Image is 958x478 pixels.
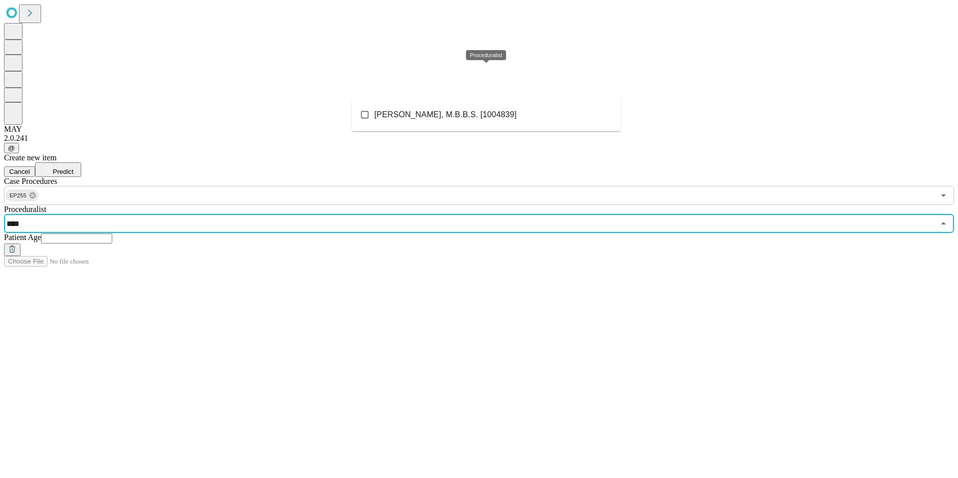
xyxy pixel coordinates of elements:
[4,205,46,213] span: Proceduralist
[8,144,15,152] span: @
[936,216,950,230] button: Close
[4,134,954,143] div: 2.0.241
[374,109,517,121] span: [PERSON_NAME], M.B.B.S. [1004839]
[466,50,506,60] div: Proceduralist
[4,153,57,162] span: Create new item
[53,168,73,175] span: Predict
[35,162,81,177] button: Predict
[4,143,19,153] button: @
[4,177,57,185] span: Scheduled Procedure
[9,168,30,175] span: Cancel
[6,190,31,201] span: EP255
[4,233,41,242] span: Patient Age
[6,189,39,201] div: EP255
[936,188,950,202] button: Open
[4,166,35,177] button: Cancel
[4,125,954,134] div: MAY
